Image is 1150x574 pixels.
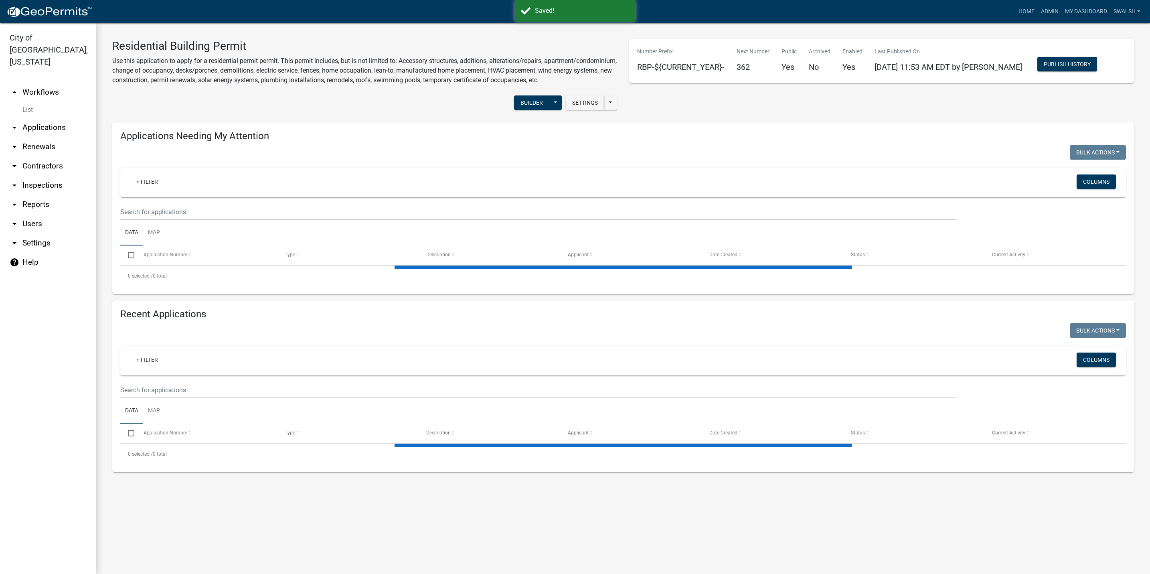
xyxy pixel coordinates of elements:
[809,62,830,72] h5: No
[992,252,1025,258] span: Current Activity
[143,398,165,424] a: Map
[136,424,277,443] datatable-header-cell: Application Number
[782,47,797,56] p: Public
[10,219,19,229] i: arrow_drop_down
[566,95,604,110] button: Settings
[568,252,589,258] span: Applicant
[120,398,143,424] a: Data
[851,252,865,258] span: Status
[535,6,629,16] div: Saved!
[426,252,451,258] span: Description
[843,245,984,265] datatable-header-cell: Status
[120,204,956,220] input: Search for applications
[120,308,1126,320] h4: Recent Applications
[277,424,419,443] datatable-header-cell: Type
[514,95,549,110] button: Builder
[285,252,295,258] span: Type
[702,424,843,443] datatable-header-cell: Date Created
[10,181,19,190] i: arrow_drop_down
[10,161,19,171] i: arrow_drop_down
[992,430,1025,436] span: Current Activity
[112,56,617,85] p: Use this application to apply for a residential permit permit. This permit includes, but is not l...
[1037,57,1097,71] button: Publish History
[130,353,164,367] a: + Filter
[10,87,19,97] i: arrow_drop_up
[568,430,589,436] span: Applicant
[737,62,769,72] h5: 362
[1038,4,1062,19] a: Admin
[560,424,702,443] datatable-header-cell: Applicant
[1110,4,1144,19] a: swalsh
[842,47,862,56] p: Enabled
[875,47,1022,56] p: Last Published On
[120,245,136,265] datatable-header-cell: Select
[1037,62,1097,68] wm-modal-confirm: Workflow Publish History
[120,266,1126,286] div: 0 total
[419,245,560,265] datatable-header-cell: Description
[984,245,1126,265] datatable-header-cell: Current Activity
[851,430,865,436] span: Status
[128,451,153,457] span: 0 selected /
[10,238,19,248] i: arrow_drop_down
[875,62,1022,72] span: [DATE] 11:53 AM EDT by [PERSON_NAME]
[285,430,295,436] span: Type
[1070,323,1126,338] button: Bulk Actions
[120,382,956,398] input: Search for applications
[10,142,19,152] i: arrow_drop_down
[842,62,862,72] h5: Yes
[143,220,165,246] a: Map
[120,444,1126,464] div: 0 total
[10,123,19,132] i: arrow_drop_down
[782,62,797,72] h5: Yes
[10,200,19,209] i: arrow_drop_down
[10,258,19,267] i: help
[709,252,737,258] span: Date Created
[1070,145,1126,160] button: Bulk Actions
[737,47,769,56] p: Next Number
[1077,353,1116,367] button: Columns
[709,430,737,436] span: Date Created
[1015,4,1038,19] a: Home
[136,245,277,265] datatable-header-cell: Application Number
[120,424,136,443] datatable-header-cell: Select
[1062,4,1110,19] a: My Dashboard
[419,424,560,443] datatable-header-cell: Description
[277,245,419,265] datatable-header-cell: Type
[984,424,1126,443] datatable-header-cell: Current Activity
[120,130,1126,142] h4: Applications Needing My Attention
[112,39,617,53] h3: Residential Building Permit
[637,47,725,56] p: Number Prefix
[120,220,143,246] a: Data
[1077,174,1116,189] button: Columns
[809,47,830,56] p: Archived
[144,252,187,258] span: Application Number
[130,174,164,189] a: + Filter
[128,273,153,279] span: 0 selected /
[144,430,187,436] span: Application Number
[637,62,725,72] h5: RBP-${CURRENT_YEAR}-
[560,245,702,265] datatable-header-cell: Applicant
[843,424,984,443] datatable-header-cell: Status
[702,245,843,265] datatable-header-cell: Date Created
[426,430,451,436] span: Description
